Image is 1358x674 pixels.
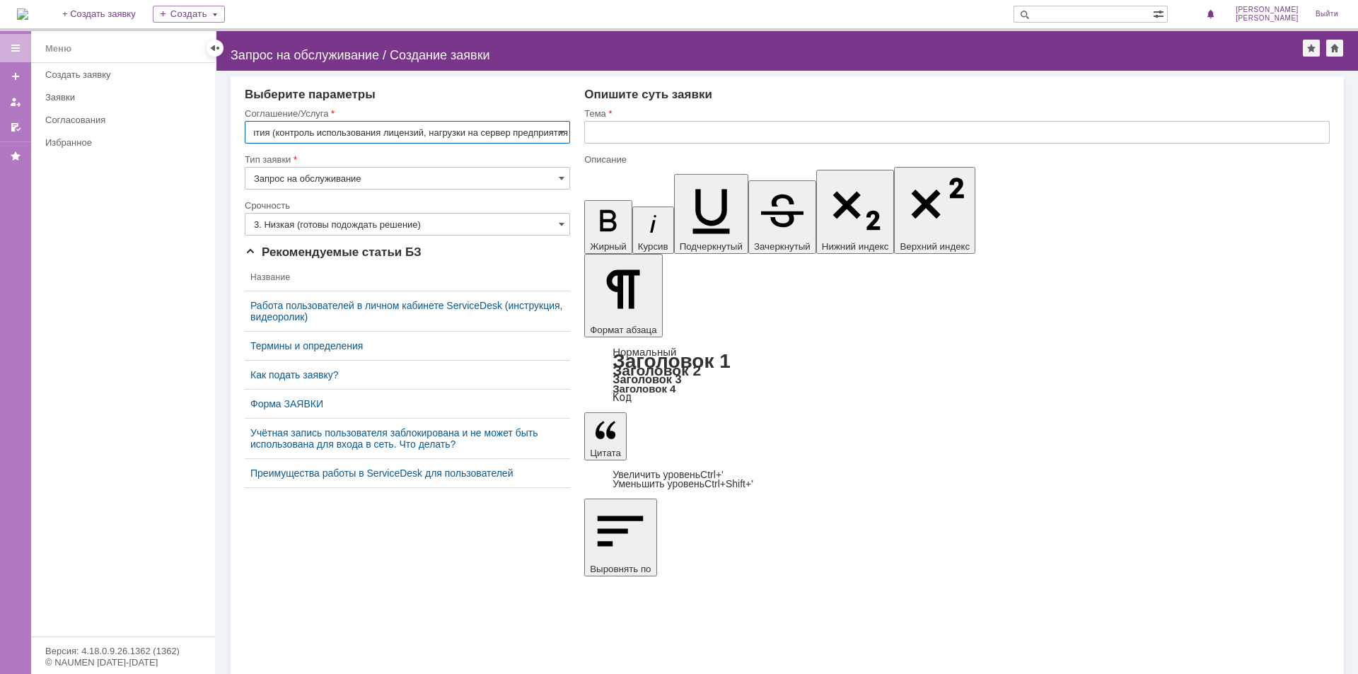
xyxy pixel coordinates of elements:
a: Согласования [40,109,212,131]
div: Создать заявку [45,69,207,80]
button: Подчеркнутый [674,174,748,254]
span: Курсив [638,241,668,252]
span: Формат абзаца [590,325,656,335]
span: Расширенный поиск [1153,6,1167,20]
a: Заявки [40,86,212,108]
div: © NAUMEN [DATE]-[DATE] [45,658,201,667]
span: Зачеркнутый [754,241,811,252]
a: Нормальный [613,346,676,358]
img: logo [17,8,28,20]
div: Меню [45,40,71,57]
span: [PERSON_NAME] [1236,6,1299,14]
span: [PERSON_NAME] [1236,14,1299,23]
button: Курсив [632,207,674,254]
div: Тип заявки [245,155,567,164]
button: Зачеркнутый [748,180,816,254]
button: Жирный [584,200,632,254]
div: Запрос на обслуживание / Создание заявки [231,48,1303,62]
a: Форма ЗАЯВКИ [250,398,564,409]
div: Заявки [45,92,207,103]
div: Срочность [245,201,567,210]
a: Создать заявку [4,65,27,88]
span: Выровнять по [590,564,651,574]
button: Формат абзаца [584,254,662,337]
a: Перейти на домашнюю страницу [17,8,28,20]
a: Как подать заявку? [250,369,564,380]
div: Создать [153,6,225,23]
a: Заголовок 4 [613,383,675,395]
a: Заголовок 2 [613,362,701,378]
button: Выровнять по [584,499,656,576]
a: Учётная запись пользователя заблокирована и не может быть использована для входа в сеть. Что делать? [250,427,564,450]
a: Заголовок 3 [613,373,681,385]
a: Мои заявки [4,91,27,113]
div: Согласования [45,115,207,125]
a: Код [613,391,632,404]
span: Опишите суть заявки [584,88,712,101]
div: Цитата [584,470,1330,489]
div: Версия: 4.18.0.9.26.1362 (1362) [45,646,201,656]
a: Decrease [613,478,753,489]
span: Верхний индекс [900,241,970,252]
button: Цитата [584,412,627,460]
span: Подчеркнутый [680,241,743,252]
div: Скрыть меню [207,40,224,57]
a: Преимущества работы в ServiceDesk для пользователей [250,467,564,479]
th: Название [245,264,570,291]
div: Тема [584,109,1327,118]
span: Цитата [590,448,621,458]
a: Мои согласования [4,116,27,139]
div: Избранное [45,137,191,148]
button: Нижний индекс [816,170,895,254]
div: Сделать домашней страницей [1326,40,1343,57]
div: Соглашение/Услуга [245,109,567,118]
span: Рекомендуемые статьи БЗ [245,245,422,259]
a: Термины и определения [250,340,564,351]
div: Добавить в избранное [1303,40,1320,57]
a: Заголовок 1 [613,350,731,372]
button: Верхний индекс [894,167,975,254]
span: Жирный [590,241,627,252]
a: Работа пользователей в личном кабинете ServiceDesk (инструкция, видеоролик) [250,300,564,323]
span: Ctrl+Shift+' [704,478,753,489]
a: Increase [613,469,724,480]
span: Нижний индекс [822,241,889,252]
a: Создать заявку [40,64,212,86]
div: Описание [584,155,1327,164]
div: Формат абзаца [584,347,1330,402]
span: Выберите параметры [245,88,376,101]
span: Ctrl+' [700,469,724,480]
